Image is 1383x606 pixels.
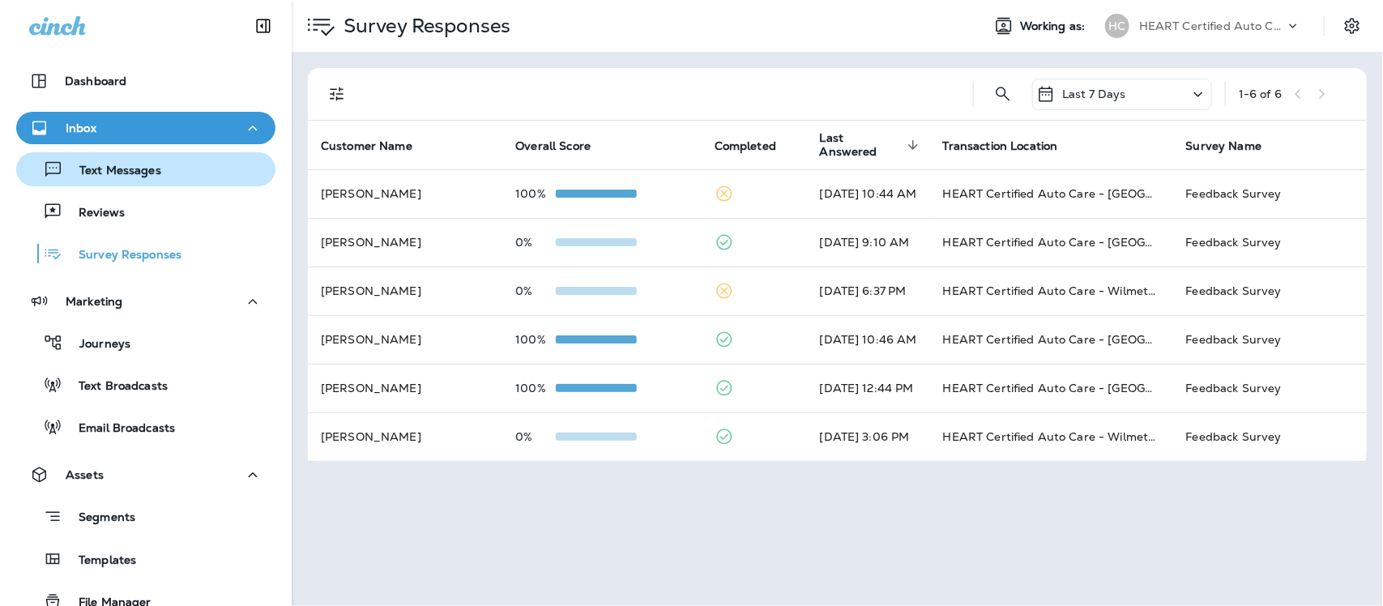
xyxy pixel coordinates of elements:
[62,248,181,263] p: Survey Responses
[63,164,161,179] p: Text Messages
[308,315,502,364] td: [PERSON_NAME]
[1139,19,1285,32] p: HEART Certified Auto Care
[16,285,275,318] button: Marketing
[321,139,412,153] span: Customer Name
[1186,139,1283,153] span: Survey Name
[515,187,556,200] p: 100%
[321,139,433,153] span: Customer Name
[1173,412,1367,461] td: Feedback Survey
[308,412,502,461] td: [PERSON_NAME]
[987,78,1019,110] button: Search Survey Responses
[515,139,591,153] span: Overall Score
[308,267,502,315] td: [PERSON_NAME]
[1020,19,1089,33] span: Working as:
[820,131,903,159] span: Last Answered
[16,326,275,360] button: Journeys
[1173,364,1367,412] td: Feedback Survey
[66,295,122,308] p: Marketing
[16,194,275,228] button: Reviews
[62,421,175,437] p: Email Broadcasts
[807,169,930,218] td: [DATE] 10:44 AM
[66,122,96,134] p: Inbox
[930,218,1173,267] td: HEART Certified Auto Care - [GEOGRAPHIC_DATA]
[807,267,930,315] td: [DATE] 6:37 PM
[337,14,510,38] p: Survey Responses
[515,333,556,346] p: 100%
[1338,11,1367,41] button: Settings
[308,218,502,267] td: [PERSON_NAME]
[515,139,612,153] span: Overall Score
[62,553,136,569] p: Templates
[16,112,275,144] button: Inbox
[715,139,797,153] span: Completed
[515,284,556,297] p: 0%
[16,499,275,534] button: Segments
[1173,267,1367,315] td: Feedback Survey
[1062,87,1126,100] p: Last 7 Days
[807,218,930,267] td: [DATE] 9:10 AM
[930,315,1173,364] td: HEART Certified Auto Care - [GEOGRAPHIC_DATA]
[16,542,275,576] button: Templates
[65,75,126,87] p: Dashboard
[62,379,168,395] p: Text Broadcasts
[1105,14,1129,38] div: HC
[1239,87,1282,100] div: 1 - 6 of 6
[16,368,275,402] button: Text Broadcasts
[807,315,930,364] td: [DATE] 10:46 AM
[16,152,275,186] button: Text Messages
[820,131,924,159] span: Last Answered
[321,78,353,110] button: Filters
[16,459,275,491] button: Assets
[1173,169,1367,218] td: Feedback Survey
[930,412,1173,461] td: HEART Certified Auto Care - Wilmette
[1186,139,1262,153] span: Survey Name
[715,139,776,153] span: Completed
[930,267,1173,315] td: HEART Certified Auto Care - Wilmette
[930,364,1173,412] td: HEART Certified Auto Care - [GEOGRAPHIC_DATA]
[943,139,1058,153] span: Transaction Location
[16,410,275,444] button: Email Broadcasts
[62,510,135,527] p: Segments
[1173,218,1367,267] td: Feedback Survey
[62,206,125,221] p: Reviews
[63,337,130,352] p: Journeys
[515,236,556,249] p: 0%
[241,10,286,42] button: Collapse Sidebar
[1173,315,1367,364] td: Feedback Survey
[515,430,556,443] p: 0%
[807,364,930,412] td: [DATE] 12:44 PM
[66,468,104,481] p: Assets
[943,139,1079,153] span: Transaction Location
[515,382,556,395] p: 100%
[16,237,275,271] button: Survey Responses
[807,412,930,461] td: [DATE] 3:06 PM
[930,169,1173,218] td: HEART Certified Auto Care - [GEOGRAPHIC_DATA]
[308,169,502,218] td: [PERSON_NAME]
[16,65,275,97] button: Dashboard
[308,364,502,412] td: [PERSON_NAME]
